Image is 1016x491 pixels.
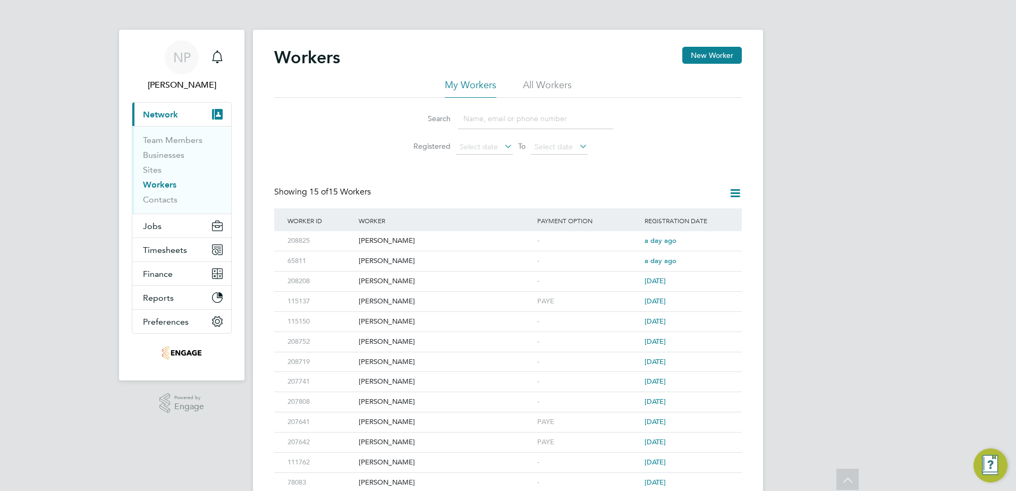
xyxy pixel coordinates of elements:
li: All Workers [523,79,572,98]
span: [DATE] [645,337,666,346]
span: [DATE] [645,417,666,426]
div: - [535,312,642,332]
span: a day ago [645,256,676,265]
a: Businesses [143,150,184,160]
div: PAYE [535,412,642,432]
div: Payment Option [535,208,642,233]
button: Engage Resource Center [973,448,1007,482]
span: Powered by [174,393,204,402]
span: Preferences [143,317,189,327]
button: Finance [132,262,231,285]
button: Reports [132,286,231,309]
a: Sites [143,165,162,175]
span: Engage [174,402,204,411]
span: Reports [143,293,174,303]
input: Name, email or phone number [458,108,613,129]
div: PAYE [535,433,642,452]
span: [DATE] [645,317,666,326]
span: [DATE] [645,478,666,487]
span: [DATE] [645,297,666,306]
div: [PERSON_NAME] [356,251,535,271]
button: Timesheets [132,238,231,261]
div: 115137 [285,292,356,311]
div: [PERSON_NAME] [356,372,535,392]
span: [DATE] [645,276,666,285]
div: Showing [274,187,373,198]
span: Jobs [143,221,162,231]
span: Finance [143,269,173,279]
div: 111762 [285,453,356,472]
span: 15 Workers [309,187,371,197]
li: My Workers [445,79,496,98]
a: 111762[PERSON_NAME]-[DATE] [285,452,731,461]
div: - [535,251,642,271]
div: - [535,332,642,352]
div: [PERSON_NAME] [356,392,535,412]
span: [DATE] [645,437,666,446]
a: Powered byEngage [159,393,205,413]
div: [PERSON_NAME] [356,332,535,352]
div: [PERSON_NAME] [356,231,535,251]
div: 208719 [285,352,356,372]
a: Contacts [143,194,177,205]
div: - [535,453,642,472]
div: 207641 [285,412,356,432]
a: NP[PERSON_NAME] [132,40,232,91]
button: New Worker [682,47,742,64]
a: Workers [143,180,176,190]
span: [DATE] [645,377,666,386]
a: Team Members [143,135,202,145]
img: optima-uk-logo-retina.png [162,344,202,361]
a: 208825[PERSON_NAME]-a day ago [285,231,731,240]
span: NP [173,50,191,64]
a: 207741[PERSON_NAME]-[DATE] [285,371,731,380]
a: 65811[PERSON_NAME]-a day ago [285,251,731,260]
a: 208208[PERSON_NAME]-[DATE] [285,271,731,280]
div: [PERSON_NAME] [356,433,535,452]
div: Registration Date [642,208,731,233]
div: - [535,352,642,372]
div: - [535,272,642,291]
nav: Main navigation [119,30,244,380]
span: [DATE] [645,397,666,406]
div: 207741 [285,372,356,392]
div: Worker ID [285,208,356,233]
span: [DATE] [645,458,666,467]
div: 115150 [285,312,356,332]
div: - [535,231,642,251]
span: Select date [535,142,573,151]
button: Preferences [132,310,231,333]
a: 207641[PERSON_NAME]PAYE[DATE] [285,412,731,421]
div: - [535,372,642,392]
div: 208752 [285,332,356,352]
a: 208719[PERSON_NAME]-[DATE] [285,352,731,361]
a: Go to home page [132,344,232,361]
div: 208825 [285,231,356,251]
div: Worker [356,208,535,233]
div: PAYE [535,292,642,311]
span: 15 of [309,187,328,197]
a: 115137[PERSON_NAME]PAYE[DATE] [285,291,731,300]
div: Network [132,126,231,214]
a: 208752[PERSON_NAME]-[DATE] [285,332,731,341]
span: To [515,139,529,153]
label: Search [403,114,451,123]
button: Jobs [132,214,231,238]
div: 65811 [285,251,356,271]
div: [PERSON_NAME] [356,352,535,372]
div: - [535,392,642,412]
span: a day ago [645,236,676,245]
span: Select date [460,142,498,151]
div: [PERSON_NAME] [356,272,535,291]
h2: Workers [274,47,340,68]
a: 78083[PERSON_NAME]-[DATE] [285,472,731,481]
span: [DATE] [645,357,666,366]
div: [PERSON_NAME] [356,412,535,432]
a: 115150[PERSON_NAME]-[DATE] [285,311,731,320]
div: 208208 [285,272,356,291]
div: [PERSON_NAME] [356,312,535,332]
span: Nicola Pitts [132,79,232,91]
span: Timesheets [143,245,187,255]
div: 207642 [285,433,356,452]
label: Registered [403,141,451,151]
